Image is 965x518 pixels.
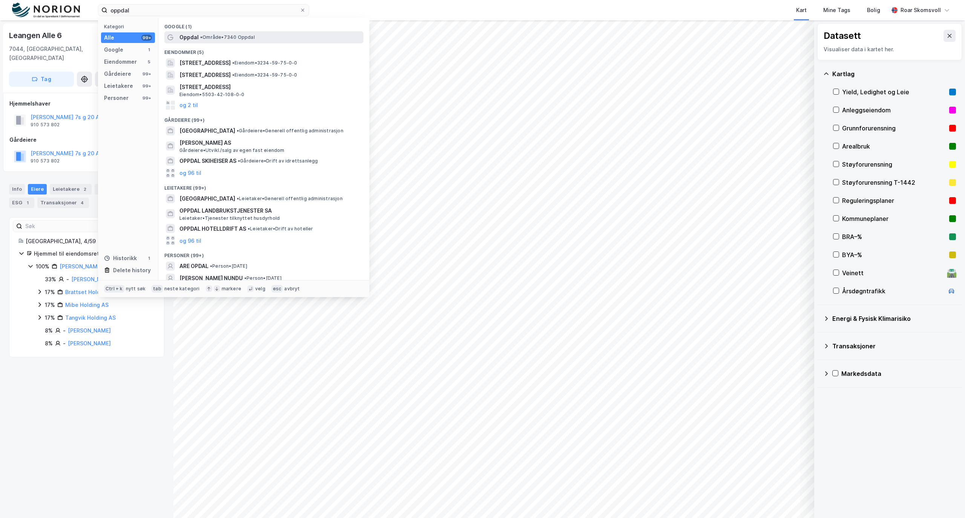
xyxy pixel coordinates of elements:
div: Leangen Alle 6 [9,29,63,41]
div: Grunnforurensning [842,124,946,133]
div: Roar Skomsvoll [901,6,941,15]
div: Bolig [867,6,880,15]
div: Energi & Fysisk Klimarisiko [832,314,956,323]
div: Reguleringsplaner [842,196,946,205]
span: [PERSON_NAME] AS [179,138,360,147]
div: Kart [796,6,807,15]
div: Eiere [28,184,47,195]
div: Visualiser data i kartet her. [824,45,956,54]
div: 7044, [GEOGRAPHIC_DATA], [GEOGRAPHIC_DATA] [9,44,107,63]
div: Historikk [104,254,137,263]
div: - [66,275,69,284]
div: Datasett [95,184,123,195]
input: Søk på adresse, matrikkel, gårdeiere, leietakere eller personer [107,5,300,16]
div: Datasett [824,30,861,42]
div: Støyforurensning [842,160,946,169]
div: Transaksjoner [37,198,89,208]
div: 100% [36,262,49,271]
div: Kommuneplaner [842,214,946,223]
button: og 2 til [179,101,198,110]
a: Mibe Holding AS [65,302,109,308]
div: Gårdeiere (99+) [158,111,369,125]
div: 8% [45,326,53,335]
div: Årsdøgntrafikk [842,287,944,296]
div: Hjemmelshaver [9,99,164,108]
a: Tangvik Holding AS [65,314,116,321]
div: Kartlag [832,69,956,78]
a: [PERSON_NAME] [71,276,114,282]
span: Leietaker • Generell offentlig administrasjon [237,196,343,202]
div: 17% [45,300,55,310]
div: 2 [81,185,89,193]
span: [STREET_ADDRESS] [179,83,360,92]
div: 99+ [141,71,152,77]
span: • [237,196,239,201]
span: [STREET_ADDRESS] [179,70,231,80]
a: [PERSON_NAME] [68,340,111,346]
div: Hjemmel til eiendomsrett [34,249,155,258]
div: ESG [9,198,34,208]
span: • [238,158,240,164]
div: nytt søk [126,286,146,292]
span: Gårdeiere • Drift av idrettsanlegg [238,158,318,164]
div: Støyforurensning T-1442 [842,178,946,187]
span: Person • [DATE] [210,263,247,269]
div: 99+ [141,95,152,101]
span: • [232,60,234,66]
div: 17% [45,288,55,297]
div: Info [9,184,25,195]
div: Mine Tags [823,6,850,15]
div: 1 [146,255,152,261]
div: 1 [24,199,31,207]
div: Eiendommer [104,57,137,66]
div: neste kategori [164,286,200,292]
a: [PERSON_NAME] [68,327,111,334]
input: Søk [22,221,105,232]
div: Kategori [104,24,155,29]
div: 99+ [141,83,152,89]
span: • [210,263,212,269]
div: Gårdeiere [104,69,131,78]
div: velg [255,286,265,292]
div: Personer [104,93,129,103]
div: Alle [104,33,114,42]
div: [GEOGRAPHIC_DATA], 4/59 [26,237,155,246]
span: Eiendom • 3234-59-75-0-0 [232,72,297,78]
iframe: Chat Widget [927,482,965,518]
div: 8% [45,339,53,348]
span: Leietaker • Tjenester tilknyttet husdyrhold [179,215,280,221]
span: Eiendom • 3234-59-75-0-0 [232,60,297,66]
div: Gårdeiere [9,135,164,144]
span: Leietaker • Drift av hoteller [248,226,313,232]
div: BYA–% [842,250,946,259]
div: - [63,339,66,348]
div: Veinett [842,268,944,277]
div: - [63,326,66,335]
div: Leietakere [104,81,133,90]
div: Eiendommer (5) [158,43,369,57]
div: 4 [78,199,86,207]
div: 33% [45,275,56,284]
button: og 96 til [179,236,201,245]
span: Gårdeiere • Utvikl./salg av egen fast eiendom [179,147,285,153]
span: Gårdeiere • Generell offentlig administrasjon [237,128,343,134]
div: Leietakere (99+) [158,179,369,193]
button: og 96 til [179,169,201,178]
div: 5 [146,59,152,65]
div: Arealbruk [842,142,946,151]
span: OPPDAL SKIHEISER AS [179,156,236,166]
span: • [244,275,247,281]
div: 910 573 802 [31,122,60,128]
div: Markedsdata [841,369,956,378]
div: markere [222,286,241,292]
span: [STREET_ADDRESS] [179,58,231,67]
div: Transaksjoner [832,342,956,351]
img: norion-logo.80e7a08dc31c2e691866.png [12,3,80,18]
span: • [200,34,202,40]
div: Personer (99+) [158,247,369,260]
span: • [237,128,239,133]
span: ARE OPDAL [179,262,208,271]
div: BRA–% [842,232,946,241]
div: Ctrl + k [104,285,124,293]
